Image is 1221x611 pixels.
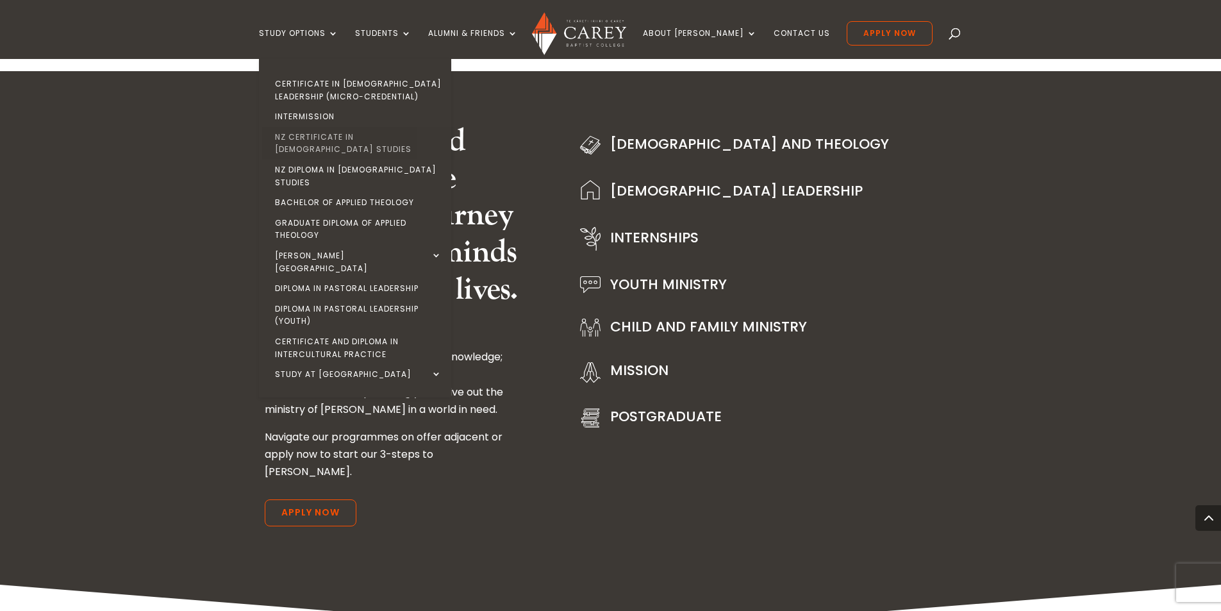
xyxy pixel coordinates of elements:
a: Study Options [259,29,338,59]
a: Diploma in Pastoral Leadership [262,278,454,299]
a: Graduate Diploma of Applied Theology [262,213,454,246]
a: About [PERSON_NAME] [643,29,757,59]
a: Apply Now [847,21,933,46]
div: Our mission goes beyond imparting knowledge; we seek deep integration and lasting transformation,... [265,348,519,480]
a: Study at [GEOGRAPHIC_DATA] [262,364,454,385]
a: Diploma in Pastoral Leadership (Youth) [262,299,454,331]
img: Building [580,180,601,199]
a: [DEMOGRAPHIC_DATA] and Theology [610,134,889,154]
a: PostGraduate [610,406,722,426]
a: [DEMOGRAPHIC_DATA] Leadership [610,181,863,201]
a: Certificate and Diploma in Intercultural Practice [262,331,454,364]
a: Child and Family Ministry [610,317,807,337]
a: Bachelor of Applied Theology [262,192,454,213]
a: Certificate in [DEMOGRAPHIC_DATA] Leadership (Micro-credential) [262,74,454,106]
a: Mission [610,360,669,380]
img: Stack of books [580,408,601,428]
img: Family [580,319,601,337]
img: Bible [580,136,601,154]
a: Students [355,29,411,59]
a: Internships [610,228,699,247]
img: Plant [580,227,601,251]
img: Speech bubble [580,276,601,293]
a: [PERSON_NAME][GEOGRAPHIC_DATA] [262,246,454,278]
a: NZ Certificate in [DEMOGRAPHIC_DATA] Studies [262,127,454,160]
a: Contact Us [774,29,830,59]
a: Intermission [262,106,454,127]
a: Youth Ministry [610,274,727,294]
a: NZ Diploma in [DEMOGRAPHIC_DATA] Studies [262,160,454,192]
img: Carey Baptist College [532,12,626,55]
a: Alumni & Friends [428,29,518,59]
a: Apply Now [265,499,356,526]
img: Hands in prayer position [580,362,601,383]
p: Navigate our programmes on offer adjacent or apply now to start our 3-steps to [PERSON_NAME]. [265,428,519,481]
